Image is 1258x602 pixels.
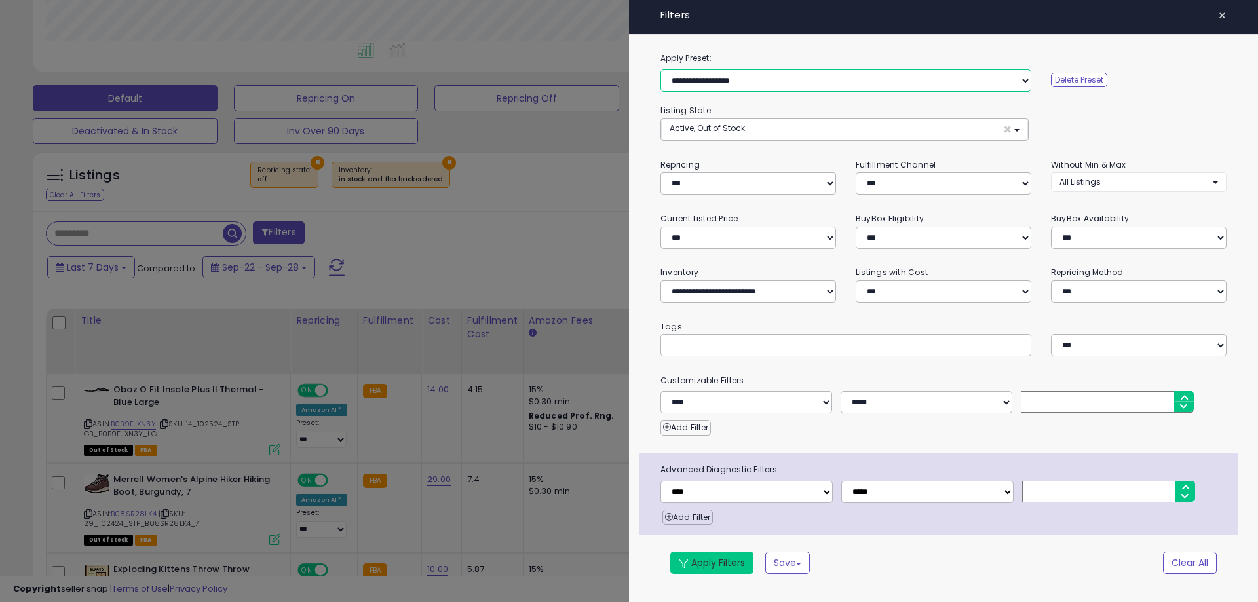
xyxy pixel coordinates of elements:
button: Save [765,552,810,574]
button: All Listings [1051,172,1227,191]
small: BuyBox Eligibility [856,213,924,224]
small: Tags [651,320,1236,334]
button: Clear All [1163,552,1217,574]
span: × [1003,122,1012,136]
label: Apply Preset: [651,51,1236,66]
small: Customizable Filters [651,373,1236,388]
button: Active, Out of Stock × [661,119,1028,140]
span: Advanced Diagnostic Filters [651,462,1238,477]
span: Active, Out of Stock [670,122,745,134]
small: Current Listed Price [660,213,738,224]
button: Delete Preset [1051,73,1107,87]
button: Add Filter [660,420,711,436]
button: Add Filter [662,510,713,525]
small: Repricing Method [1051,267,1124,278]
small: Listings with Cost [856,267,928,278]
small: Listing State [660,105,711,116]
small: Repricing [660,159,700,170]
small: Without Min & Max [1051,159,1126,170]
small: BuyBox Availability [1051,213,1129,224]
small: Inventory [660,267,698,278]
small: Fulfillment Channel [856,159,936,170]
button: Apply Filters [670,552,753,574]
button: × [1213,7,1232,25]
span: All Listings [1059,176,1101,187]
h4: Filters [660,10,1227,21]
span: × [1218,7,1227,25]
